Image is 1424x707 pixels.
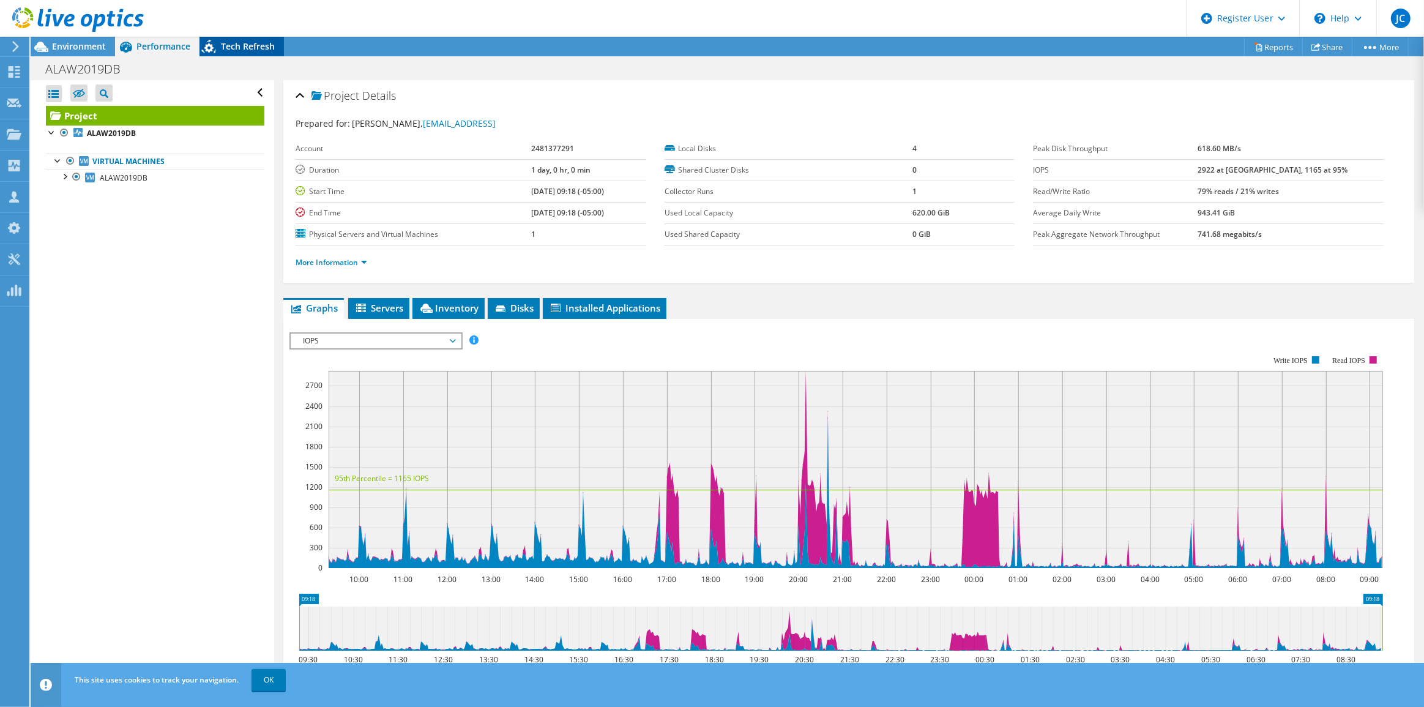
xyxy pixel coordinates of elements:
[482,574,501,585] text: 13:00
[665,185,912,198] label: Collector Runs
[297,334,454,348] span: IOPS
[1033,185,1198,198] label: Read/Write Ratio
[310,542,322,553] text: 300
[833,574,852,585] text: 21:00
[296,118,350,129] label: Prepared for:
[912,143,917,154] b: 4
[352,118,496,129] span: [PERSON_NAME],
[526,574,545,585] text: 14:00
[311,90,359,102] span: Project
[296,185,531,198] label: Start Time
[531,229,535,239] b: 1
[100,173,147,183] span: ALAW2019DB
[494,302,534,314] span: Disks
[1391,9,1411,28] span: JC
[931,654,950,665] text: 23:30
[878,574,897,585] text: 22:00
[310,502,322,512] text: 900
[1067,654,1086,665] text: 02:30
[46,125,264,141] a: ALAW2019DB
[1202,654,1221,665] text: 05:30
[1097,574,1116,585] text: 03:00
[296,164,531,176] label: Duration
[531,165,591,175] b: 1 day, 0 hr, 0 min
[789,574,808,585] text: 20:00
[310,522,322,533] text: 600
[1141,574,1160,585] text: 04:00
[658,574,677,585] text: 17:00
[1317,574,1336,585] text: 08:00
[1360,574,1379,585] text: 09:00
[570,574,589,585] text: 15:00
[1337,654,1356,665] text: 08:30
[296,228,531,241] label: Physical Servers and Virtual Machines
[87,128,136,138] b: ALAW2019DB
[1033,143,1198,155] label: Peak Disk Throughput
[525,654,544,665] text: 14:30
[841,654,860,665] text: 21:30
[1033,164,1198,176] label: IOPS
[665,143,912,155] label: Local Disks
[1314,13,1325,24] svg: \n
[75,675,239,685] span: This site uses cookies to track your navigation.
[665,228,912,241] label: Used Shared Capacity
[434,654,453,665] text: 12:30
[614,574,633,585] text: 16:00
[350,574,369,585] text: 10:00
[1229,574,1248,585] text: 06:00
[886,654,905,665] text: 22:30
[305,441,322,452] text: 1800
[305,462,322,472] text: 1500
[389,654,408,665] text: 11:30
[615,654,634,665] text: 16:30
[1198,165,1348,175] b: 2922 at [GEOGRAPHIC_DATA], 1165 at 95%
[912,165,917,175] b: 0
[252,669,286,691] a: OK
[1244,37,1303,56] a: Reports
[1198,208,1235,218] b: 943.41 GiB
[40,62,140,76] h1: ALAW2019DB
[1157,654,1176,665] text: 04:30
[1273,574,1292,585] text: 07:00
[912,186,917,196] b: 1
[305,482,322,492] text: 1200
[1292,654,1311,665] text: 07:30
[750,654,769,665] text: 19:30
[46,154,264,170] a: Virtual Machines
[296,257,367,267] a: More Information
[354,302,403,314] span: Servers
[1111,654,1130,665] text: 03:30
[394,574,413,585] text: 11:00
[796,654,815,665] text: 20:30
[136,40,190,52] span: Performance
[912,208,950,218] b: 620.00 GiB
[296,143,531,155] label: Account
[706,654,725,665] text: 18:30
[976,654,995,665] text: 00:30
[46,170,264,185] a: ALAW2019DB
[1021,654,1040,665] text: 01:30
[549,302,660,314] span: Installed Applications
[46,106,264,125] a: Project
[1247,654,1266,665] text: 06:30
[318,563,322,573] text: 0
[1198,186,1279,196] b: 79% reads / 21% writes
[362,88,396,103] span: Details
[570,654,589,665] text: 15:30
[665,164,912,176] label: Shared Cluster Disks
[531,143,574,154] b: 2481377291
[289,302,338,314] span: Graphs
[702,574,721,585] text: 18:00
[1009,574,1028,585] text: 01:00
[1352,37,1409,56] a: More
[480,654,499,665] text: 13:30
[1033,228,1198,241] label: Peak Aggregate Network Throughput
[531,186,604,196] b: [DATE] 09:18 (-05:00)
[305,401,322,411] text: 2400
[305,380,322,391] text: 2700
[912,229,931,239] b: 0 GiB
[1198,229,1262,239] b: 741.68 megabits/s
[296,207,531,219] label: End Time
[1333,356,1366,365] text: Read IOPS
[1033,207,1198,219] label: Average Daily Write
